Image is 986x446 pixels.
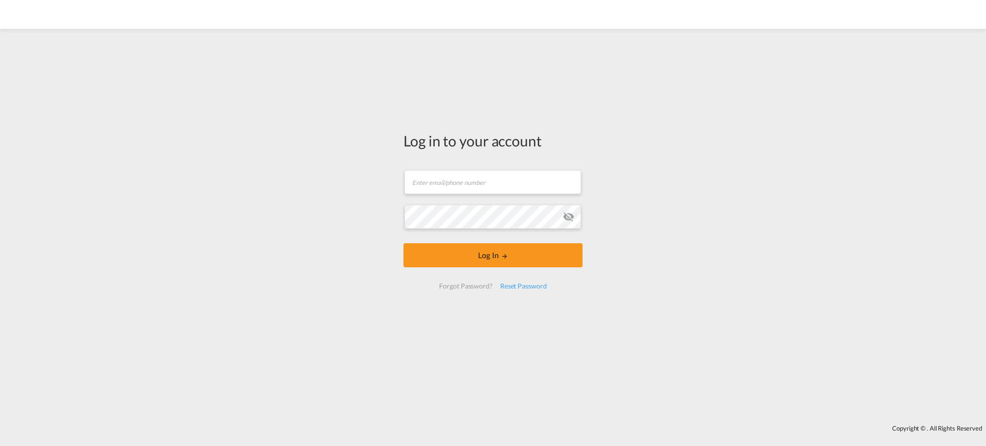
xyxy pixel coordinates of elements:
div: Forgot Password? [435,277,496,295]
button: LOGIN [403,243,583,267]
input: Enter email/phone number [404,170,581,194]
md-icon: icon-eye-off [563,211,574,223]
div: Reset Password [496,277,551,295]
div: Log in to your account [403,131,583,151]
